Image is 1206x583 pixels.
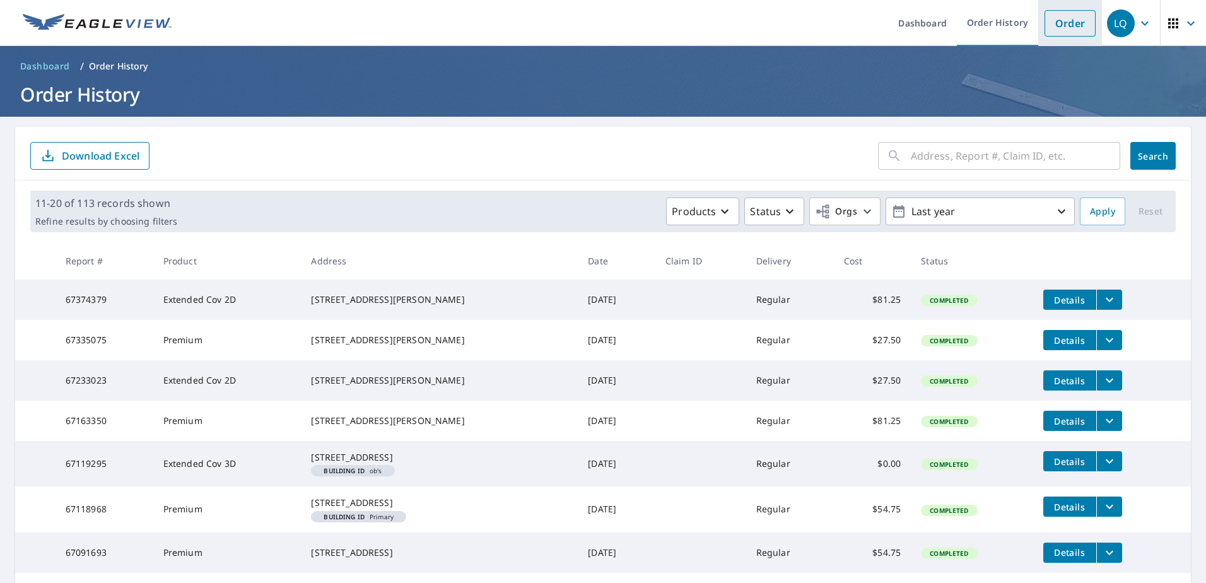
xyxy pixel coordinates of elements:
[1043,543,1096,563] button: detailsBtn-67091693
[886,197,1075,225] button: Last year
[1043,451,1096,471] button: detailsBtn-67119295
[56,280,153,320] td: 67374379
[311,546,568,559] div: [STREET_ADDRESS]
[30,142,149,170] button: Download Excel
[1130,142,1176,170] button: Search
[746,401,834,441] td: Regular
[311,451,568,464] div: [STREET_ADDRESS]
[1043,411,1096,431] button: detailsBtn-67163350
[1051,456,1089,468] span: Details
[1090,204,1115,220] span: Apply
[1045,10,1096,37] a: Order
[578,360,655,401] td: [DATE]
[746,280,834,320] td: Regular
[153,280,301,320] td: Extended Cov 2D
[906,201,1054,223] p: Last year
[35,216,177,227] p: Refine results by choosing filters
[153,486,301,532] td: Premium
[911,242,1033,280] th: Status
[1043,330,1096,350] button: detailsBtn-67335075
[578,320,655,360] td: [DATE]
[1043,497,1096,517] button: detailsBtn-67118968
[1096,370,1122,391] button: filesDropdownBtn-67233023
[922,377,976,386] span: Completed
[311,497,568,509] div: [STREET_ADDRESS]
[834,360,911,401] td: $27.50
[311,293,568,306] div: [STREET_ADDRESS][PERSON_NAME]
[1096,330,1122,350] button: filesDropdownBtn-67335075
[834,441,911,486] td: $0.00
[153,401,301,441] td: Premium
[56,401,153,441] td: 67163350
[324,514,365,520] em: Building ID
[834,280,911,320] td: $81.25
[89,60,148,73] p: Order History
[15,81,1191,107] h1: Order History
[311,415,568,427] div: [STREET_ADDRESS][PERSON_NAME]
[316,468,389,474] span: ob's
[1140,150,1166,162] span: Search
[1051,334,1089,346] span: Details
[578,486,655,532] td: [DATE]
[922,336,976,345] span: Completed
[1051,546,1089,558] span: Details
[922,417,976,426] span: Completed
[153,533,301,573] td: Premium
[56,360,153,401] td: 67233023
[56,320,153,360] td: 67335075
[746,441,834,486] td: Regular
[578,401,655,441] td: [DATE]
[56,242,153,280] th: Report #
[750,204,781,219] p: Status
[62,149,139,163] p: Download Excel
[834,486,911,532] td: $54.75
[56,486,153,532] td: 67118968
[35,196,177,211] p: 11-20 of 113 records shown
[324,468,365,474] em: Building ID
[153,360,301,401] td: Extended Cov 2D
[834,533,911,573] td: $54.75
[578,441,655,486] td: [DATE]
[578,280,655,320] td: [DATE]
[23,14,172,33] img: EV Logo
[746,242,834,280] th: Delivery
[20,60,70,73] span: Dashboard
[153,441,301,486] td: Extended Cov 3D
[809,197,881,225] button: Orgs
[1051,415,1089,427] span: Details
[922,460,976,469] span: Completed
[1051,501,1089,513] span: Details
[578,242,655,280] th: Date
[655,242,746,280] th: Claim ID
[1043,370,1096,391] button: detailsBtn-67233023
[56,441,153,486] td: 67119295
[80,59,84,74] li: /
[578,533,655,573] td: [DATE]
[1051,375,1089,387] span: Details
[834,242,911,280] th: Cost
[1096,451,1122,471] button: filesDropdownBtn-67119295
[1096,497,1122,517] button: filesDropdownBtn-67118968
[922,296,976,305] span: Completed
[746,360,834,401] td: Regular
[153,320,301,360] td: Premium
[1096,411,1122,431] button: filesDropdownBtn-67163350
[153,242,301,280] th: Product
[815,204,857,220] span: Orgs
[1043,290,1096,310] button: detailsBtn-67374379
[672,204,716,219] p: Products
[311,334,568,346] div: [STREET_ADDRESS][PERSON_NAME]
[15,56,75,76] a: Dashboard
[922,506,976,515] span: Completed
[1107,9,1135,37] div: LQ
[1096,290,1122,310] button: filesDropdownBtn-67374379
[1080,197,1125,225] button: Apply
[311,374,568,387] div: [STREET_ADDRESS][PERSON_NAME]
[744,197,804,225] button: Status
[922,549,976,558] span: Completed
[834,320,911,360] td: $27.50
[56,533,153,573] td: 67091693
[746,533,834,573] td: Regular
[1051,294,1089,306] span: Details
[746,486,834,532] td: Regular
